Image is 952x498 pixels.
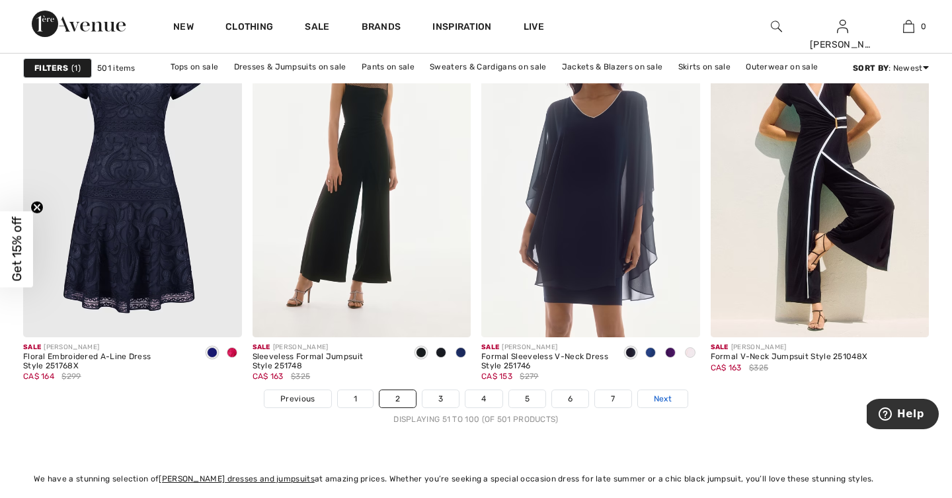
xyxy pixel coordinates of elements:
a: Dresses & Jumpsuits on sale [227,58,353,75]
a: [PERSON_NAME] dresses and jumpsuits [159,474,315,483]
div: Formal Sleeveless V-Neck Dress Style 251746 [481,353,610,371]
span: CA$ 164 [23,372,54,381]
div: We have a stunning selection of at amazing prices. Whether you’re seeking a special occasion dres... [34,473,918,485]
a: Previous [264,390,331,407]
a: Sign In [837,20,848,32]
span: Get 15% off [9,217,24,282]
a: 2 [379,390,416,407]
nav: Page navigation [23,390,929,425]
div: : Newest [853,62,929,74]
div: Quartz [680,343,700,364]
span: Sale [711,343,729,351]
a: Skirts on sale [672,58,737,75]
div: Geranium [222,343,242,364]
a: New [173,21,194,35]
strong: Filters [34,62,68,74]
span: Previous [280,393,315,405]
img: Formal Sleeveless V-Neck Dress Style 251746. Black [481,9,700,337]
div: Royal Sapphire 163 [451,343,471,364]
span: $325 [291,370,310,382]
a: 7 [595,390,631,407]
span: 501 items [97,62,136,74]
div: Displaying 51 to 100 (of 501 products) [23,413,929,425]
a: 6 [552,390,588,407]
span: Inspiration [432,21,491,35]
img: plus_v2.svg [216,311,228,323]
a: 1 [338,390,373,407]
span: $325 [749,362,768,374]
img: search the website [771,19,782,34]
span: Sale [481,343,499,351]
div: Purple orchid [660,343,680,364]
img: Formal V-Neck Jumpsuit Style 251048X. Black/Vanilla [711,9,930,337]
a: Clothing [225,21,273,35]
button: Close teaser [30,200,44,214]
a: Live [524,20,544,34]
img: plus_v2.svg [445,311,457,323]
div: [PERSON_NAME] [253,343,401,353]
span: Sale [23,343,41,351]
a: Tops on sale [164,58,225,75]
div: Midnight Blue [431,343,451,364]
a: 4 [465,390,502,407]
a: 0 [876,19,941,34]
a: Sale [305,21,329,35]
a: Brands [362,21,401,35]
span: CA$ 163 [253,372,284,381]
img: plus_v2.svg [903,311,915,323]
iframe: Opens a widget where you can find more information [867,399,939,432]
span: CA$ 153 [481,372,512,381]
div: Floral Embroidered A-Line Dress Style 251768X [23,353,192,371]
img: Sleeveless Formal Jumpsuit Style 251748. Black [253,9,471,337]
div: Black [411,343,431,364]
a: Sweaters & Cardigans on sale [423,58,553,75]
span: 1 [71,62,81,74]
div: Sleeveless Formal Jumpsuit Style 251748 [253,353,401,371]
div: [PERSON_NAME] [481,343,610,353]
div: [PERSON_NAME] [810,38,875,52]
div: Midnight Blue [202,343,222,364]
span: $299 [61,370,81,382]
img: 1ère Avenue [32,11,126,37]
div: [PERSON_NAME] [711,343,868,353]
div: Formal V-Neck Jumpsuit Style 251048X [711,353,868,362]
div: [PERSON_NAME] [23,343,192,353]
img: plus_v2.svg [674,311,686,323]
a: 3 [422,390,459,407]
a: Pants on sale [355,58,421,75]
span: $279 [520,370,538,382]
img: Floral Embroidered A-Line Dress Style 251768X. Midnight Blue [23,9,242,337]
span: 0 [921,21,926,32]
strong: Sort By [853,63,889,73]
div: Midnight Blue [621,343,641,364]
img: My Info [837,19,848,34]
a: Outerwear on sale [739,58,824,75]
img: My Bag [903,19,914,34]
span: Sale [253,343,270,351]
a: Next [638,390,688,407]
a: Jackets & Blazers on sale [555,58,670,75]
span: CA$ 163 [711,363,742,372]
a: 5 [509,390,545,407]
span: Next [654,393,672,405]
div: Royal Sapphire 163 [641,343,660,364]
